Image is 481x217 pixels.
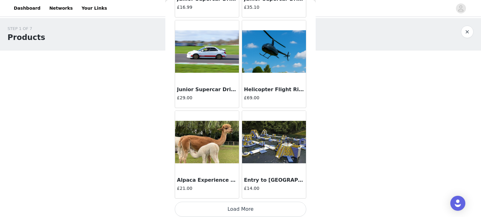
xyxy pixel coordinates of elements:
h3: Helicopter Flight Ride ([DATE]) [244,86,304,93]
img: Junior Supercar Driving Experience (1 Sept) [175,30,239,73]
div: STEP 1 OF 7 [8,26,45,32]
h4: £29.00 [177,95,237,101]
h3: Junior Supercar Driving Experience ([DATE]) [177,86,237,93]
a: Dashboard [10,1,44,15]
h3: Entry to [GEOGRAPHIC_DATA] for 1, 2 or 4 ([DATE]) [244,176,304,184]
h4: £14.00 [244,185,304,192]
h4: £21.00 [177,185,237,192]
h1: Products [8,32,45,43]
a: Your Links [78,1,111,15]
h3: Alpaca Experience for 2 ([DATE]) [177,176,237,184]
img: Helicopter Flight Ride (1 Sept) [242,30,306,73]
img: Entry to Fenland Aquapark for 1, 2 or 4 (1 Sept) [242,121,306,164]
a: Networks [45,1,76,15]
h4: £35.10 [244,4,304,11]
div: Open Intercom Messenger [450,196,465,211]
div: avatar [458,3,464,13]
button: Load More [175,202,306,217]
img: Alpaca Experience for 2 (1 Sept) [175,121,239,164]
h4: £69.00 [244,95,304,101]
h4: £16.99 [177,4,237,11]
